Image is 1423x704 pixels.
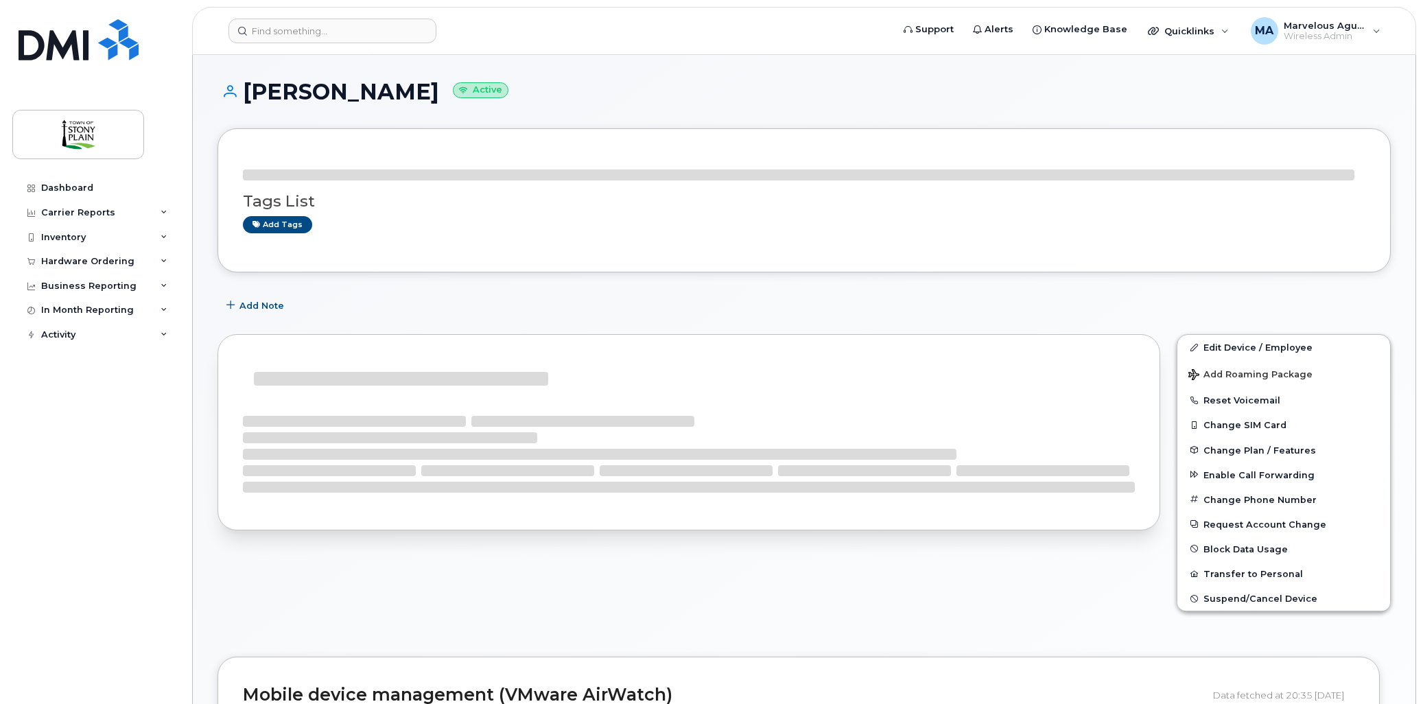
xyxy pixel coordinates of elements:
button: Change Plan / Features [1177,438,1390,462]
a: Add tags [243,216,312,233]
button: Transfer to Personal [1177,561,1390,586]
button: Suspend/Cancel Device [1177,586,1390,611]
button: Request Account Change [1177,512,1390,537]
button: Add Roaming Package [1177,360,1390,388]
button: Block Data Usage [1177,537,1390,561]
small: Active [453,82,508,98]
button: Enable Call Forwarding [1177,462,1390,487]
span: Add Note [239,299,284,312]
span: Enable Call Forwarding [1203,469,1315,480]
button: Reset Voicemail [1177,388,1390,412]
span: Add Roaming Package [1188,369,1313,382]
button: Add Note [217,293,296,318]
span: Change Plan / Features [1203,445,1316,455]
h1: [PERSON_NAME] [217,80,1391,104]
span: Suspend/Cancel Device [1203,594,1317,604]
a: Edit Device / Employee [1177,335,1390,360]
button: Change Phone Number [1177,487,1390,512]
h3: Tags List [243,193,1365,210]
button: Change SIM Card [1177,412,1390,437]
